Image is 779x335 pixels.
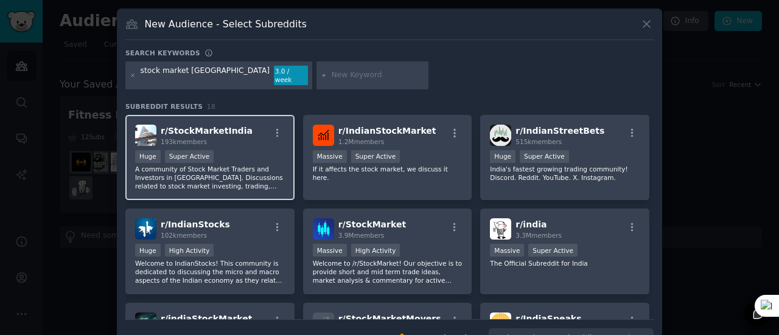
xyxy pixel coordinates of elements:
div: Massive [313,150,347,163]
p: India's fastest growing trading community! Discord. Reddit. YouTube. X. Instagram. [490,165,640,182]
div: Super Active [351,150,400,163]
h3: New Audience - Select Subreddits [145,18,307,30]
div: High Activity [165,244,214,257]
span: 102k members [161,232,207,239]
img: StockMarket [313,218,334,240]
div: Massive [490,244,524,257]
p: A community of Stock Market Traders and Investors in [GEOGRAPHIC_DATA]. Discussions related to st... [135,165,285,190]
input: New Keyword [332,70,424,81]
span: r/ IndianStreetBets [515,126,604,136]
span: r/ indiaStockMarket [161,314,252,323]
span: 515k members [515,138,562,145]
div: Massive [313,244,347,257]
span: 18 [207,103,215,110]
img: IndianStocks [135,218,156,240]
div: Super Active [528,244,578,257]
span: r/ IndianStocks [161,219,230,229]
img: IndiaSpeaks [490,313,511,334]
div: stock market [GEOGRAPHIC_DATA] [141,66,270,85]
p: If it affects the stock market, we discuss it here. [313,165,463,182]
span: r/ india [515,219,547,229]
div: Huge [135,244,161,257]
h3: Search keywords [125,49,200,57]
span: r/ StockMarket [338,219,406,229]
span: 1.2M members [338,138,385,145]
div: Super Active [165,150,214,163]
div: High Activity [351,244,400,257]
div: Huge [135,150,161,163]
span: 3.3M members [515,232,562,239]
img: indiaStockMarket [135,313,156,334]
span: 3.9M members [338,232,385,239]
img: IndianStreetBets [490,125,511,146]
img: india [490,218,511,240]
p: The Official Subreddit for India [490,259,640,268]
p: Welcome to IndianStocks! This community is dedicated to discussing the micro and macro aspects of... [135,259,285,285]
span: r/ StockMarketMovers [338,314,441,323]
p: Welcome to /r/StockMarket! Our objective is to provide short and mid term trade ideas, market ana... [313,259,463,285]
div: 3.0 / week [274,66,308,85]
span: r/ IndiaSpeaks [515,314,581,323]
span: r/ StockMarketIndia [161,126,253,136]
span: Subreddit Results [125,102,203,111]
img: StockMarketIndia [135,125,156,146]
div: Huge [490,150,515,163]
span: 193k members [161,138,207,145]
div: Super Active [520,150,569,163]
span: r/ IndianStockMarket [338,126,436,136]
img: IndianStockMarket [313,125,334,146]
